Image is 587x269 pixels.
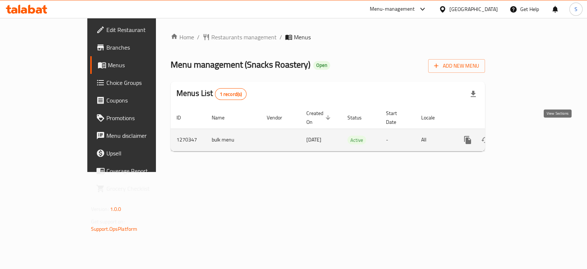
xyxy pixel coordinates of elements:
a: Grocery Checklist [90,180,185,197]
a: Coupons [90,92,185,109]
span: Menu management ( Snacks Roastery ) [171,56,310,73]
li: / [197,33,200,42]
div: Active [347,136,366,144]
h2: Menus List [176,88,247,100]
a: Support.OpsPlatform [91,224,138,234]
span: Menus [108,61,179,69]
span: Upsell [106,149,179,158]
span: Version: [91,204,109,214]
span: 1.0.0 [110,204,121,214]
td: 1270347 [171,129,206,151]
span: Grocery Checklist [106,184,179,193]
div: [GEOGRAPHIC_DATA] [449,5,498,13]
td: All [415,129,453,151]
a: Menus [90,56,185,74]
span: [DATE] [306,135,321,144]
a: Edit Restaurant [90,21,185,39]
button: Add New Menu [428,59,485,73]
table: enhanced table [171,107,535,151]
span: Start Date [386,109,406,126]
div: Menu-management [370,5,415,14]
li: / [280,33,282,42]
a: Restaurants management [203,33,277,42]
span: Name [212,113,234,122]
span: Promotions [106,114,179,122]
button: Change Status [477,131,494,149]
td: bulk menu [206,129,261,151]
span: 1 record(s) [215,91,247,98]
div: Open [313,61,330,70]
span: Active [347,136,366,144]
th: Actions [453,107,535,129]
a: Promotions [90,109,185,127]
span: Add New Menu [434,61,479,71]
span: Open [313,62,330,68]
nav: breadcrumb [171,33,485,42]
span: Menu disclaimer [106,131,179,140]
span: Locale [421,113,444,122]
span: Status [347,113,371,122]
span: Restaurants management [211,33,277,42]
span: ID [176,113,190,122]
button: more [459,131,477,149]
td: - [380,129,415,151]
span: Created On [306,109,333,126]
span: Edit Restaurant [106,25,179,34]
span: Menus [294,33,311,42]
div: Export file [464,85,482,103]
a: Choice Groups [90,74,185,92]
div: Total records count [215,88,247,100]
a: Branches [90,39,185,56]
span: Choice Groups [106,78,179,87]
span: Branches [106,43,179,52]
span: Get support on: [91,217,125,226]
span: Coverage Report [106,166,179,175]
span: Coupons [106,96,179,105]
a: Menu disclaimer [90,127,185,144]
a: Coverage Report [90,162,185,180]
a: Upsell [90,144,185,162]
span: Vendor [267,113,292,122]
span: S [575,5,577,13]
